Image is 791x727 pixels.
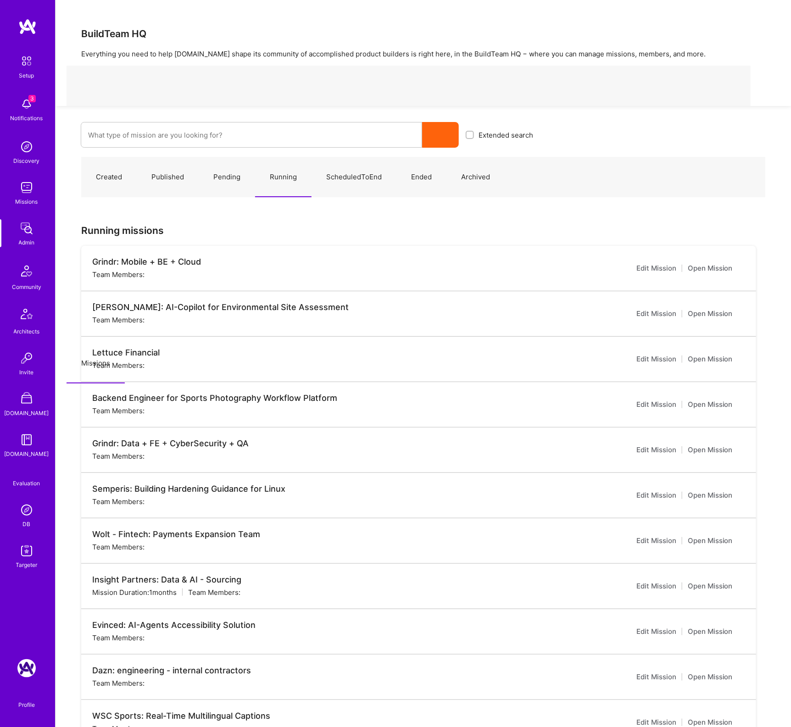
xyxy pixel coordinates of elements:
[17,431,36,449] img: guide book
[17,349,36,367] img: Invite
[479,130,533,140] span: Extended search
[28,95,36,102] span: 3
[17,51,36,71] img: setup
[16,560,38,570] div: Targeter
[17,501,36,519] img: Admin Search
[13,478,40,488] div: Evaluation
[23,519,31,529] div: DB
[20,367,34,377] div: Invite
[19,71,34,80] div: Setup
[5,408,49,418] div: [DOMAIN_NAME]
[11,113,43,123] div: Notifications
[15,690,38,709] a: Profile
[17,390,36,408] img: A Store
[16,197,38,206] div: Missions
[67,344,125,383] a: Missions
[17,138,36,156] img: discovery
[88,123,415,147] input: What type of mission are you looking for?
[14,327,40,336] div: Architects
[23,472,30,478] i: icon SelectionTeam
[17,542,36,560] img: Skill Targeter
[18,18,37,35] img: logo
[17,178,36,197] img: teamwork
[437,132,444,139] i: icon Search
[16,305,38,327] img: Architects
[15,659,38,677] a: A.Team: Google Calendar Integration Testing
[17,219,36,238] img: admin teamwork
[17,659,36,677] img: A.Team: Google Calendar Integration Testing
[16,260,38,282] img: Community
[14,156,40,166] div: Discovery
[19,238,35,247] div: Admin
[18,700,35,709] div: Profile
[17,95,36,113] img: bell
[5,449,49,459] div: [DOMAIN_NAME]
[12,282,41,292] div: Community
